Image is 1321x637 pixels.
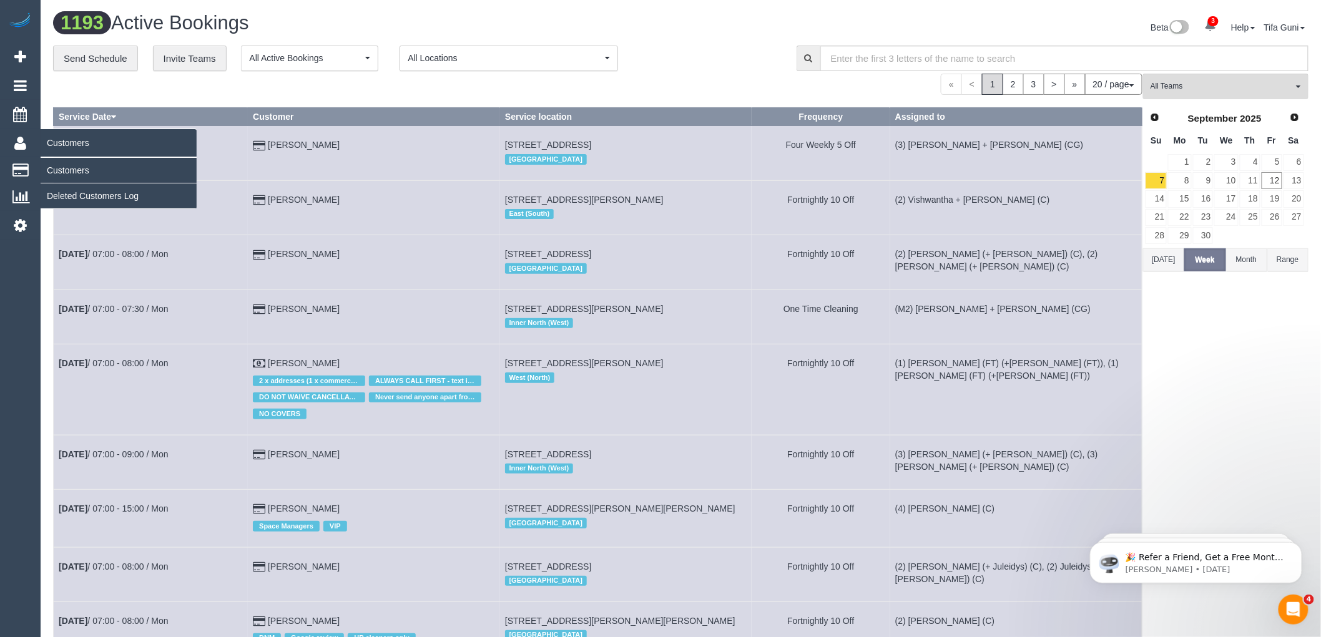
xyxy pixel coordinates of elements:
[1174,135,1186,145] span: Monday
[1193,190,1214,207] a: 16
[505,209,554,219] span: East (South)
[248,180,500,235] td: Customer
[1240,154,1260,171] a: 4
[505,154,587,164] span: [GEOGRAPHIC_DATA]
[500,235,752,289] td: Service location
[1151,135,1162,145] span: Sunday
[890,344,1142,435] td: Assigned to
[1085,74,1142,95] button: 20 / page
[500,435,752,489] td: Service location
[54,126,248,180] td: Schedule date
[268,449,340,459] a: [PERSON_NAME]
[505,304,664,314] span: [STREET_ADDRESS][PERSON_NAME]
[500,180,752,235] td: Service location
[248,344,500,435] td: Customer
[500,108,752,126] th: Service location
[1168,209,1191,226] a: 22
[890,108,1142,126] th: Assigned to
[1151,22,1189,32] a: Beta
[1214,172,1238,189] a: 10
[1193,154,1214,171] a: 2
[268,562,340,571] a: [PERSON_NAME]
[890,490,1142,547] td: Assigned to
[505,515,747,531] div: Location
[1193,172,1214,189] a: 9
[505,503,735,513] span: [STREET_ADDRESS][PERSON_NAME][PERSON_NAME]
[59,562,169,571] a: [DATE]/ 07:00 - 08:00 / Mon
[248,435,500,489] td: Customer
[241,46,378,71] button: All Active Bookings
[500,126,752,180] td: Service location
[505,369,747,386] div: Location
[1064,74,1086,95] a: »
[1143,248,1184,271] button: [DATE]
[1290,112,1300,122] span: Next
[253,142,265,150] i: Credit Card Payment
[1184,248,1225,271] button: Week
[1198,12,1222,40] a: 3
[1231,22,1255,32] a: Help
[1289,135,1299,145] span: Saturday
[54,490,248,547] td: Schedule date
[1240,172,1260,189] a: 11
[1267,248,1309,271] button: Range
[1262,190,1282,207] a: 19
[1003,74,1024,95] a: 2
[268,195,340,205] a: [PERSON_NAME]
[53,46,138,72] a: Send Schedule
[500,547,752,601] td: Service location
[248,126,500,180] td: Customer
[1262,209,1282,226] a: 26
[59,616,169,626] a: [DATE]/ 07:00 - 08:00 / Mon
[153,46,227,72] a: Invite Teams
[1071,516,1321,603] iframe: Intercom notifications message
[53,11,111,34] span: 1193
[1240,190,1260,207] a: 18
[890,435,1142,489] td: Assigned to
[1279,595,1309,625] iframe: Intercom live chat
[54,344,248,435] td: Schedule date
[505,562,591,571] span: [STREET_ADDRESS]
[1304,595,1314,605] span: 4
[1023,74,1044,95] a: 3
[41,183,197,208] a: Deleted Customers Log
[820,46,1309,71] input: Enter the first 3 letters of the name to search
[1208,16,1219,26] span: 3
[249,52,362,64] span: All Active Bookings
[323,521,347,531] span: VIP
[505,449,591,459] span: [STREET_ADDRESS]
[253,305,265,314] i: Credit Card Payment
[505,518,587,528] span: [GEOGRAPHIC_DATA]
[1262,154,1282,171] a: 5
[505,573,747,589] div: Location
[890,235,1142,289] td: Assigned to
[1146,227,1167,244] a: 28
[1146,172,1167,189] a: 7
[253,251,265,260] i: Credit Card Payment
[890,547,1142,601] td: Assigned to
[505,460,747,477] div: Location
[505,263,587,273] span: [GEOGRAPHIC_DATA]
[752,344,890,435] td: Frequency
[268,140,340,150] a: [PERSON_NAME]
[253,376,365,386] span: 2 x addresses (1 x commercial and 1 x residential)
[59,449,169,459] a: [DATE]/ 07:00 - 09:00 / Mon
[1151,81,1293,92] span: All Teams
[500,289,752,344] td: Service location
[59,449,87,459] b: [DATE]
[59,304,87,314] b: [DATE]
[1168,190,1191,207] a: 15
[253,563,265,571] i: Credit Card Payment
[59,616,87,626] b: [DATE]
[59,358,87,368] b: [DATE]
[248,547,500,601] td: Customer
[41,129,197,157] span: Customers
[890,289,1142,344] td: Assigned to
[54,435,248,489] td: Schedule date
[752,235,890,289] td: Frequency
[961,74,983,95] span: <
[253,450,265,459] i: Credit Card Payment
